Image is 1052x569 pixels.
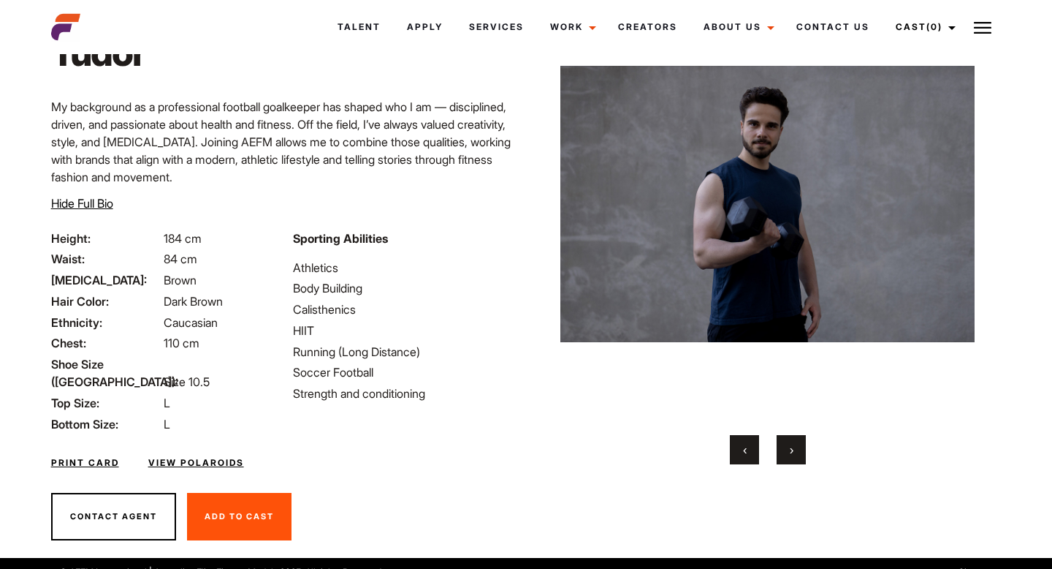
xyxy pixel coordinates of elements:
a: Talent [324,7,394,47]
a: Print Card [51,456,119,470]
li: HIIT [293,322,517,339]
span: Ethnicity: [51,314,161,331]
span: Bottom Size: [51,415,161,433]
img: Burger icon [974,19,991,37]
span: Next [790,442,793,457]
span: L [164,417,170,432]
span: Dark Brown [164,294,223,309]
p: My background as a professional football goalkeeper has shaped who I am — disciplined, driven, an... [51,98,517,186]
img: cropped-aefm-brand-fav-22-square.png [51,12,80,42]
span: Previous [743,442,747,457]
span: Waist: [51,250,161,268]
span: Top Size: [51,394,161,412]
span: Size 10.5 [164,374,210,389]
li: Running (Long Distance) [293,343,517,361]
span: Hair Color: [51,293,161,310]
a: About Us [690,7,783,47]
span: 184 cm [164,231,202,246]
span: 84 cm [164,252,197,266]
a: Creators [605,7,690,47]
a: Apply [394,7,456,47]
a: Services [456,7,537,47]
li: Calisthenics [293,301,517,318]
button: Contact Agent [51,493,176,541]
li: Athletics [293,259,517,276]
a: Contact Us [783,7,883,47]
span: 110 cm [164,336,199,350]
span: Brown [164,273,197,287]
span: Add To Cast [205,511,274,521]
button: Hide Full Bio [51,195,113,212]
span: Caucasian [164,315,218,330]
span: [MEDICAL_DATA]: [51,271,161,289]
a: Work [537,7,605,47]
span: Hide Full Bio [51,196,113,211]
span: Chest: [51,334,161,352]
li: Strength and conditioning [293,385,517,402]
span: Height: [51,230,161,247]
a: Cast(0) [883,7,964,47]
strong: Sporting Abilities [293,231,388,246]
span: L [164,396,170,410]
span: Shoe Size ([GEOGRAPHIC_DATA]): [51,355,161,391]
li: Body Building [293,279,517,297]
button: Add To Cast [187,493,291,541]
li: Soccer Football [293,363,517,381]
a: View Polaroids [148,456,244,470]
span: (0) [926,21,942,32]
